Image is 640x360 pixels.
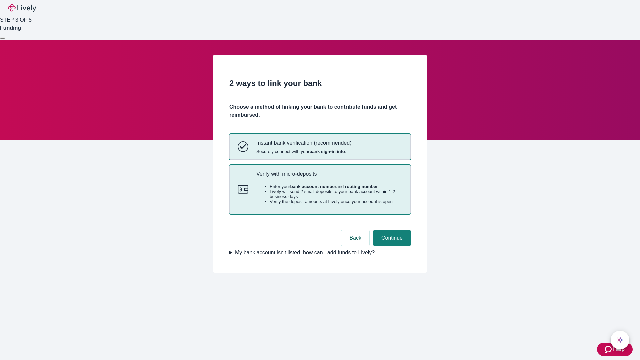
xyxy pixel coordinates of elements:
[597,343,633,356] button: Zendesk support iconHelp
[617,337,623,343] svg: Lively AI Assistant
[238,184,248,195] svg: Micro-deposits
[270,199,402,204] li: Verify the deposit amounts at Lively once your account is open
[229,103,411,119] h4: Choose a method of linking your bank to contribute funds and get reimbursed.
[605,345,613,353] svg: Zendesk support icon
[373,230,411,246] button: Continue
[345,184,378,189] strong: routing number
[613,345,625,353] span: Help
[270,184,402,189] li: Enter your and
[229,249,411,257] summary: My bank account isn't listed, how can I add funds to Lively?
[290,184,337,189] strong: bank account number
[270,189,402,199] li: Lively will send 2 small deposits to your bank account within 1-2 business days
[256,149,351,154] span: Securely connect with your .
[238,141,248,152] svg: Instant bank verification
[8,4,36,12] img: Lively
[230,165,410,214] button: Micro-depositsVerify with micro-depositsEnter yourbank account numberand routing numberLively wil...
[309,149,345,154] strong: bank sign-in info
[256,171,402,177] p: Verify with micro-deposits
[229,77,411,89] h2: 2 ways to link your bank
[256,140,351,146] p: Instant bank verification (recommended)
[341,230,369,246] button: Back
[230,134,410,159] button: Instant bank verificationInstant bank verification (recommended)Securely connect with yourbank si...
[611,331,629,349] button: chat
